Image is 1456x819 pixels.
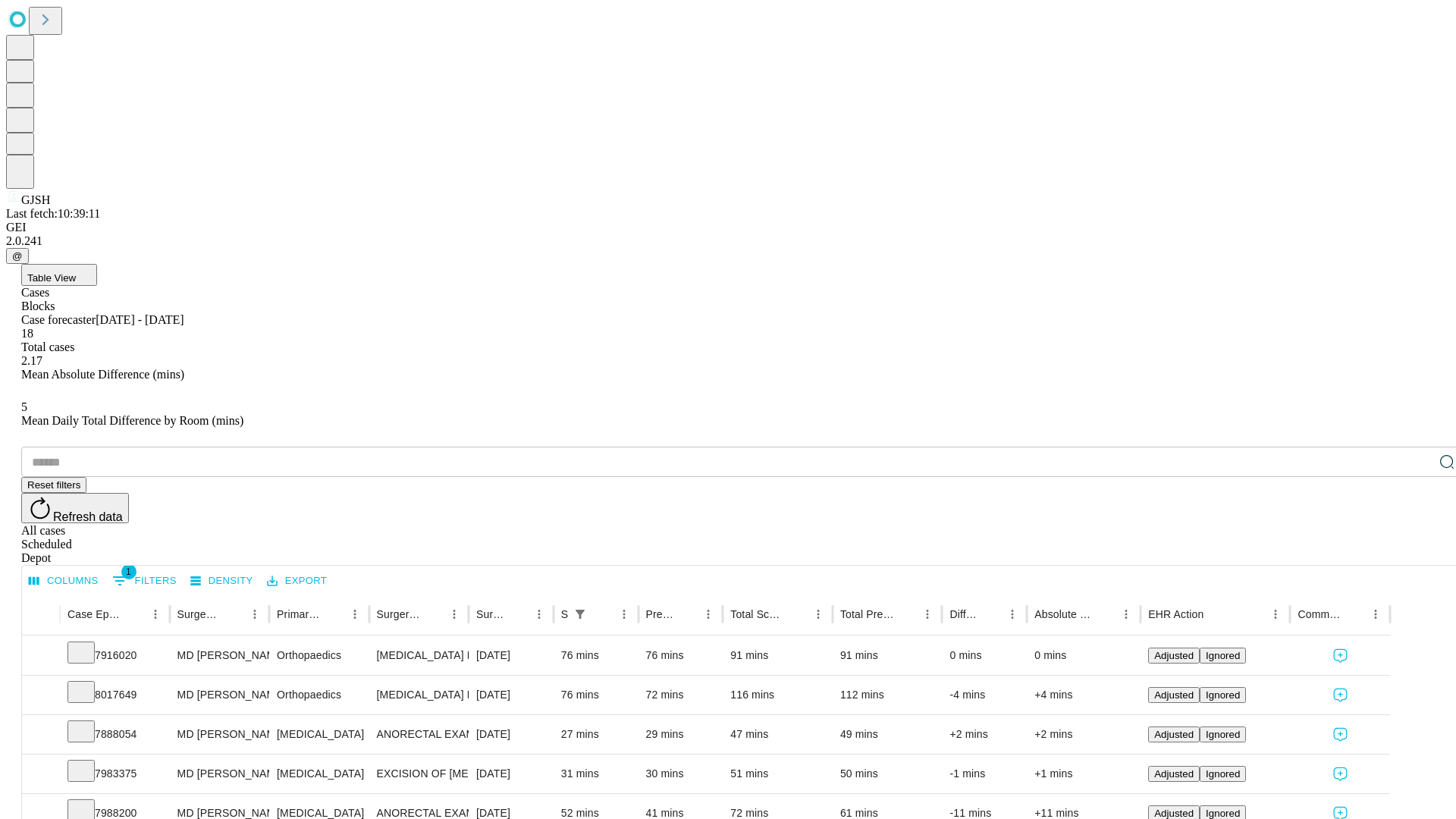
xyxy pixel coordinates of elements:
[561,608,568,620] div: Scheduled In Room Duration
[6,248,29,264] button: @
[592,604,613,625] button: Sort
[96,313,184,326] span: [DATE] - [DATE]
[6,234,1450,248] div: 2.0.241
[21,313,96,326] span: Case forecaster
[1206,808,1240,819] span: Ignored
[730,715,825,754] div: 47 mins
[1344,604,1365,625] button: Sort
[177,636,262,675] div: MD [PERSON_NAME] [PERSON_NAME]
[730,636,825,675] div: 91 mins
[561,755,631,793] div: 31 mins
[121,564,136,579] span: 1
[223,604,244,625] button: Sort
[840,755,935,793] div: 50 mins
[1034,715,1133,754] div: +2 mins
[323,604,344,625] button: Sort
[30,682,52,709] button: Expand
[27,479,80,491] span: Reset filters
[67,608,122,620] div: Case Epic Id
[808,604,829,625] button: Menu
[124,604,145,625] button: Sort
[476,608,506,620] div: Surgery Date
[786,604,808,625] button: Sort
[30,722,52,748] button: Expand
[21,327,33,340] span: 18
[1265,604,1286,625] button: Menu
[1034,636,1133,675] div: 0 mins
[30,761,52,788] button: Expand
[646,755,716,793] div: 30 mins
[277,755,361,793] div: [MEDICAL_DATA]
[561,715,631,754] div: 27 mins
[108,569,180,593] button: Show filters
[698,604,719,625] button: Menu
[1154,650,1194,661] span: Adjusted
[67,715,162,754] div: 7888054
[561,636,631,675] div: 76 mins
[277,715,361,754] div: [MEDICAL_DATA]
[187,570,257,593] button: Density
[1206,650,1240,661] span: Ignored
[177,715,262,754] div: MD [PERSON_NAME] [PERSON_NAME] Md
[25,570,102,593] button: Select columns
[570,604,591,625] button: Show filters
[949,755,1019,793] div: -1 mins
[67,676,162,714] div: 8017649
[646,715,716,754] div: 29 mins
[730,608,785,620] div: Total Scheduled Duration
[1002,604,1023,625] button: Menu
[840,715,935,754] div: 49 mins
[1200,687,1246,703] button: Ignored
[244,604,265,625] button: Menu
[1206,729,1240,740] span: Ignored
[840,676,935,714] div: 112 mins
[1206,768,1240,780] span: Ignored
[896,604,917,625] button: Sort
[1034,608,1093,620] div: Absolute Difference
[444,604,465,625] button: Menu
[646,636,716,675] div: 76 mins
[840,636,935,675] div: 91 mins
[730,676,825,714] div: 116 mins
[1206,689,1240,701] span: Ignored
[377,608,421,620] div: Surgery Name
[570,604,591,625] div: 1 active filter
[344,604,366,625] button: Menu
[21,477,86,493] button: Reset filters
[646,676,716,714] div: 72 mins
[21,400,27,413] span: 5
[422,604,444,625] button: Sort
[476,636,546,675] div: [DATE]
[476,715,546,754] div: [DATE]
[949,608,979,620] div: Difference
[1148,648,1200,664] button: Adjusted
[840,608,895,620] div: Total Predicted Duration
[1116,604,1137,625] button: Menu
[646,608,676,620] div: Predicted In Room Duration
[1154,808,1194,819] span: Adjusted
[1034,755,1133,793] div: +1 mins
[21,414,243,427] span: Mean Daily Total Difference by Room (mins)
[981,604,1002,625] button: Sort
[917,604,938,625] button: Menu
[1148,766,1200,782] button: Adjusted
[529,604,550,625] button: Menu
[377,715,461,754] div: ANORECTAL EXAM UNDER ANESTHESIA
[1154,768,1194,780] span: Adjusted
[1154,689,1194,701] span: Adjusted
[277,676,361,714] div: Orthopaedics
[377,636,461,675] div: [MEDICAL_DATA] MEDIAL OR LATERAL MENISCECTOMY
[1034,676,1133,714] div: +4 mins
[177,755,262,793] div: MD [PERSON_NAME] [PERSON_NAME] Md
[730,755,825,793] div: 51 mins
[177,608,221,620] div: Surgeon Name
[676,604,698,625] button: Sort
[21,493,129,523] button: Refresh data
[1298,608,1341,620] div: Comments
[12,250,23,262] span: @
[21,368,184,381] span: Mean Absolute Difference (mins)
[1365,604,1386,625] button: Menu
[277,608,321,620] div: Primary Service
[1200,766,1246,782] button: Ignored
[6,207,100,220] span: Last fetch: 10:39:11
